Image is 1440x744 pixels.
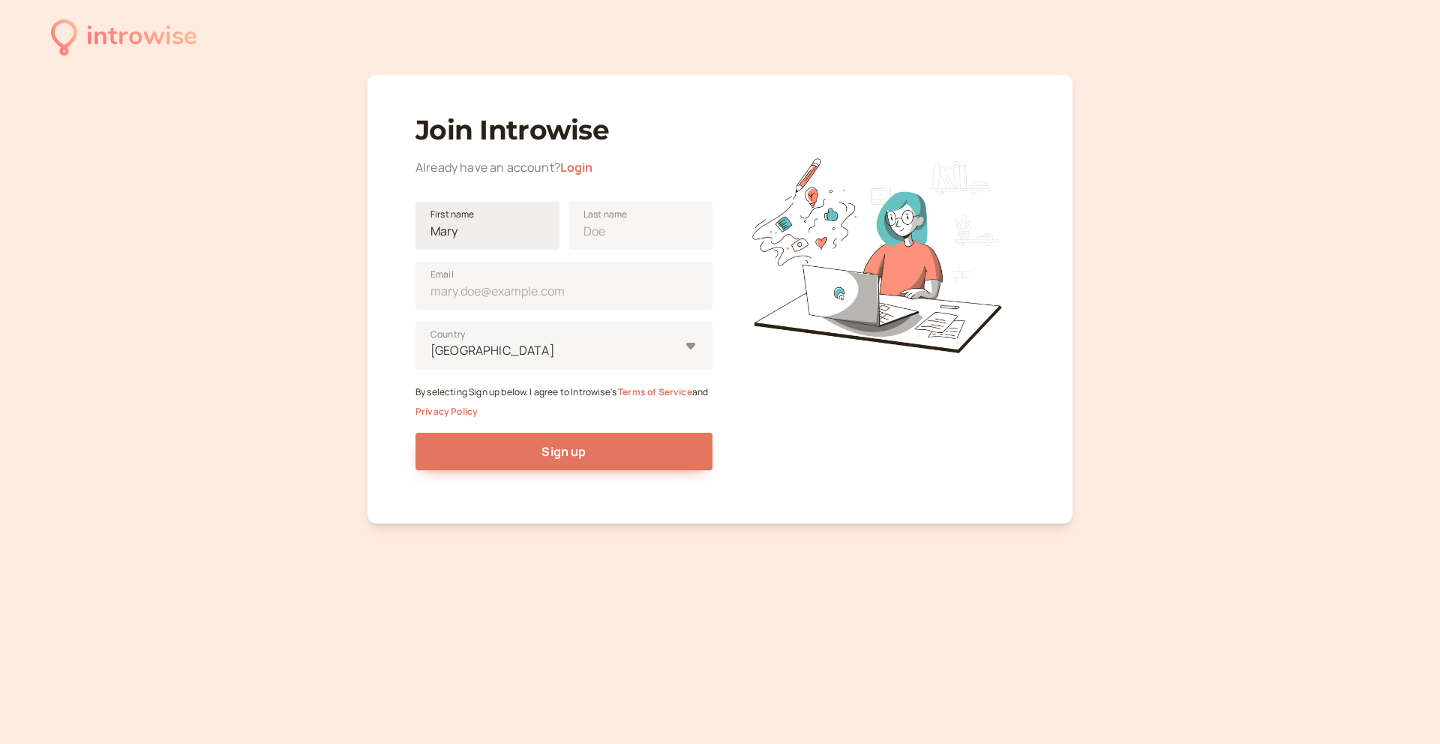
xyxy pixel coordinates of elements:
div: Already have an account? [415,158,712,178]
input: Email [415,262,712,310]
span: Sign up [541,443,586,460]
button: Sign up [415,433,712,470]
input: Last name [568,202,712,250]
iframe: Chat Widget [1365,672,1440,744]
span: First name [430,207,475,222]
input: [GEOGRAPHIC_DATA]Country [429,342,431,359]
a: introwise [51,16,197,58]
a: Login [560,159,593,175]
span: Email [430,267,454,282]
a: Terms of Service [618,385,692,398]
span: Last name [583,207,627,222]
h1: Join Introwise [415,114,712,146]
input: First name [415,202,559,250]
div: introwise [86,16,197,58]
a: Privacy Policy [415,405,478,418]
span: Country [430,327,465,342]
small: By selecting Sign up below, I agree to Introwise's and [415,385,708,418]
